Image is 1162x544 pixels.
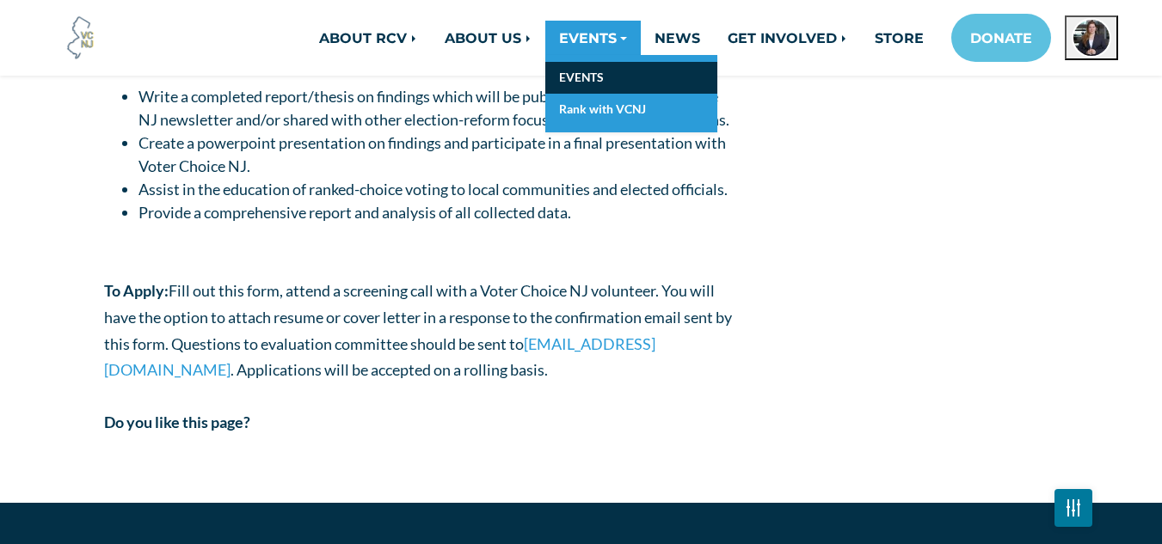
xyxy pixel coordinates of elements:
nav: Main navigation [227,14,1118,62]
img: Fader [1067,504,1080,511]
span: Assist in the education of ranked-choice voting to local communities and elected officials. [138,180,728,199]
a: ABOUT RCV [305,21,431,55]
a: ABOUT US [431,21,545,55]
a: EVENTS [545,62,717,94]
a: Rank with VCNJ [545,94,717,125]
a: NEWS [641,21,714,55]
span: Write a completed report/thesis on findings which will be published in the Voter Choice NJ newsle... [138,87,729,129]
a: STORE [861,21,938,55]
iframe: fb:like Facebook Social Plugin [104,444,362,461]
a: DONATE [951,14,1051,62]
img: Voter Choice NJ [58,15,104,61]
span: Create a powerpoint presentation on findings and participate in a final presentation with Voter C... [138,133,726,175]
img: April Nicklaus [1072,18,1111,58]
div: EVENTS [545,55,717,132]
span: Provide a comprehensive report and analysis of all collected data. [138,203,571,222]
strong: To Apply: [104,281,169,300]
iframe: X Post Button [362,438,418,455]
a: GET INVOLVED [714,21,861,55]
span: . Applications will be accepted on a rolling basis. [231,360,548,379]
span: Fill out this form, attend a screening call with a Voter Choice NJ volunteer. You will have the o... [104,281,732,352]
strong: Do you like this page? [104,413,250,431]
a: EVENTS [545,21,641,55]
button: Open profile menu for April Nicklaus [1065,15,1118,60]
